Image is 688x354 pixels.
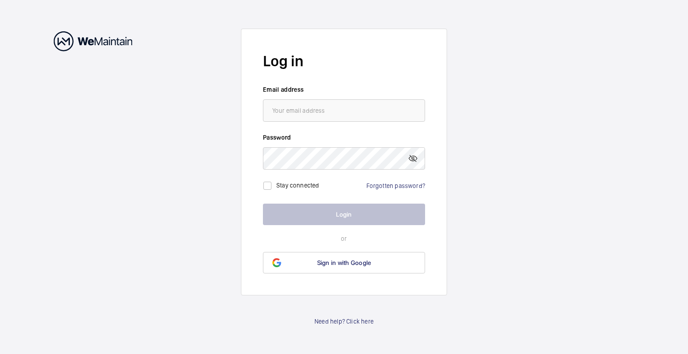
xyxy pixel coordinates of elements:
[263,204,425,225] button: Login
[263,234,425,243] p: or
[317,259,371,266] span: Sign in with Google
[276,181,319,188] label: Stay connected
[263,51,425,72] h2: Log in
[366,182,425,189] a: Forgotten password?
[314,317,374,326] a: Need help? Click here
[263,133,425,142] label: Password
[263,99,425,122] input: Your email address
[263,85,425,94] label: Email address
